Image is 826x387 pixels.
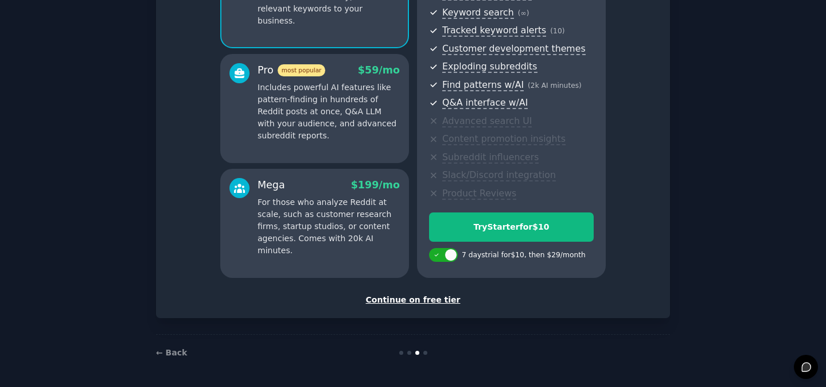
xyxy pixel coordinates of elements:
div: 7 days trial for $10 , then $ 29 /month [462,250,586,261]
span: Customer development themes [442,43,586,55]
p: For those who analyze Reddit at scale, such as customer research firms, startup studios, or conte... [258,196,400,257]
span: Exploding subreddits [442,61,537,73]
span: $ 199 /mo [351,179,400,191]
span: $ 59 /mo [358,64,400,76]
div: Mega [258,178,285,192]
span: Advanced search UI [442,115,532,127]
div: Pro [258,63,325,78]
span: ( ∞ ) [518,9,529,17]
span: most popular [278,64,326,76]
span: Product Reviews [442,188,516,200]
a: ← Back [156,348,187,357]
span: ( 10 ) [550,27,564,35]
span: ( 2k AI minutes ) [528,82,582,90]
span: Content promotion insights [442,133,566,145]
span: Find patterns w/AI [442,79,524,91]
span: Slack/Discord integration [442,169,556,181]
div: Continue on free tier [168,294,658,306]
span: Tracked keyword alerts [442,25,546,37]
p: Includes powerful AI features like pattern-finding in hundreds of Reddit posts at once, Q&A LLM w... [258,82,400,142]
div: Try Starter for $10 [430,221,593,233]
button: TryStarterfor$10 [429,212,594,242]
span: Q&A interface w/AI [442,97,528,109]
span: Subreddit influencers [442,152,539,164]
span: Keyword search [442,7,514,19]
